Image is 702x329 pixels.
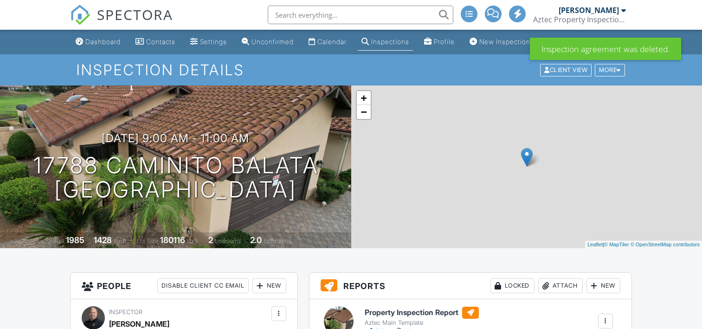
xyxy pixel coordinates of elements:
h1: Inspection Details [76,62,626,78]
div: 2.0 [246,235,258,245]
a: Unconfirmed [238,33,297,51]
div: Attach [538,278,583,293]
a: © OpenStreetMap contributors [631,242,700,247]
div: New Inspection [479,38,530,46]
a: © MapTiler [604,242,629,247]
span: sq.ft. [186,237,197,244]
a: Zoom out [357,105,371,119]
span: Lot Size [138,237,158,244]
div: Contacts [146,38,175,46]
span: bathrooms [259,237,286,244]
div: More [595,64,625,76]
a: Settings [187,33,231,51]
a: Inspections [358,33,413,51]
a: Property Inspection Report Aztec Main Template [365,307,479,327]
a: Calendar [305,33,350,51]
h3: Reports [309,273,631,299]
a: New Inspection [466,33,534,51]
div: Disable Client CC Email [157,278,249,293]
a: Zoom in [357,91,371,105]
div: 2 [206,235,211,245]
div: Settings [200,38,227,46]
h3: People [71,273,297,299]
h6: Property Inspection Report [365,307,479,319]
div: [PERSON_NAME] [559,6,619,15]
div: New [586,278,620,293]
div: Inspections [371,38,409,46]
div: Inspection agreement was deleted. [530,38,681,60]
span: SPECTORA [97,5,173,24]
input: Search everything... [268,6,453,24]
div: | [585,241,702,249]
img: The Best Home Inspection Software - Spectora [70,5,90,25]
div: New [252,278,286,293]
span: bedrooms [212,237,238,244]
h1: 17788 Caminito Balata [GEOGRAPHIC_DATA] [41,153,310,203]
a: Profile [420,33,458,51]
div: 180116 [159,235,184,245]
h3: [DATE] 9:00 am - 11:00 am [102,132,249,145]
div: Client View [540,64,592,76]
div: Dashboard [85,38,121,46]
div: Profile [434,38,455,46]
a: Leaflet [587,242,603,247]
div: Aztec Main Template [365,319,479,327]
div: Aztec Property Inspections [533,15,626,24]
div: 1428 [97,235,115,245]
a: Client View [539,66,594,73]
a: SPECTORA [70,13,173,32]
div: 1985 [70,235,88,245]
span: Built [58,237,68,244]
span: sq. ft. [116,237,129,244]
div: Locked [490,278,535,293]
div: Calendar [317,38,347,46]
div: Unconfirmed [251,38,294,46]
span: Inspector [109,309,141,316]
a: Contacts [132,33,179,51]
a: Dashboard [72,33,124,51]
